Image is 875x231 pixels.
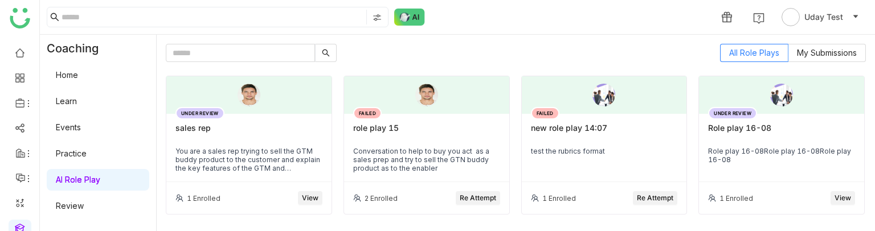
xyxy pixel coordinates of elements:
[782,8,800,26] img: avatar
[302,193,318,204] span: View
[238,84,260,106] img: 68930212d8d78f14571aeecf
[797,48,857,57] span: My Submissions
[56,148,87,158] a: Practice
[353,107,382,119] div: FAILED
[10,8,30,28] img: logo
[637,193,673,204] span: Re Attempt
[175,123,322,142] div: sales rep
[175,147,322,172] div: You are a sales rep trying to sell the GTM buddy product to the customer and explain the key feat...
[753,13,764,24] img: help.svg
[56,175,100,184] a: AI Role Play
[415,84,438,106] img: 68930212d8d78f14571aeecf
[531,123,678,142] div: new role play 14:07
[298,191,322,205] button: View
[353,147,500,172] div: Conversation to help to buy you act as a sales prep and try to sell the GTN buddy product as to t...
[708,123,855,142] div: Role play 16-08
[592,84,615,106] img: 689300ffd8d78f14571ae75c
[373,13,382,22] img: search-type.svg
[456,191,500,205] button: Re Attempt
[187,194,220,203] div: 1 Enrolled
[40,35,116,62] div: Coaching
[708,107,757,119] div: UNDER REVIEW
[779,8,861,26] button: Uday Test
[353,123,500,142] div: role play 15
[804,11,843,23] span: Uday Test
[729,48,779,57] span: All Role Plays
[542,194,576,203] div: 1 Enrolled
[835,193,851,204] span: View
[175,107,224,119] div: UNDER REVIEW
[56,201,84,211] a: Review
[394,9,425,26] img: ask-buddy-normal.svg
[56,122,81,132] a: Events
[365,194,398,203] div: 2 Enrolled
[531,147,678,155] div: test the rubrics format
[56,70,78,80] a: Home
[56,96,77,106] a: Learn
[531,107,559,119] div: FAILED
[831,191,855,205] button: View
[719,194,753,203] div: 1 Enrolled
[633,191,677,205] button: Re Attempt
[770,84,793,106] img: 689300ffd8d78f14571ae75c
[708,147,855,164] div: Role play 16-08Role play 16-08Role play 16-08
[460,193,496,204] span: Re Attempt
